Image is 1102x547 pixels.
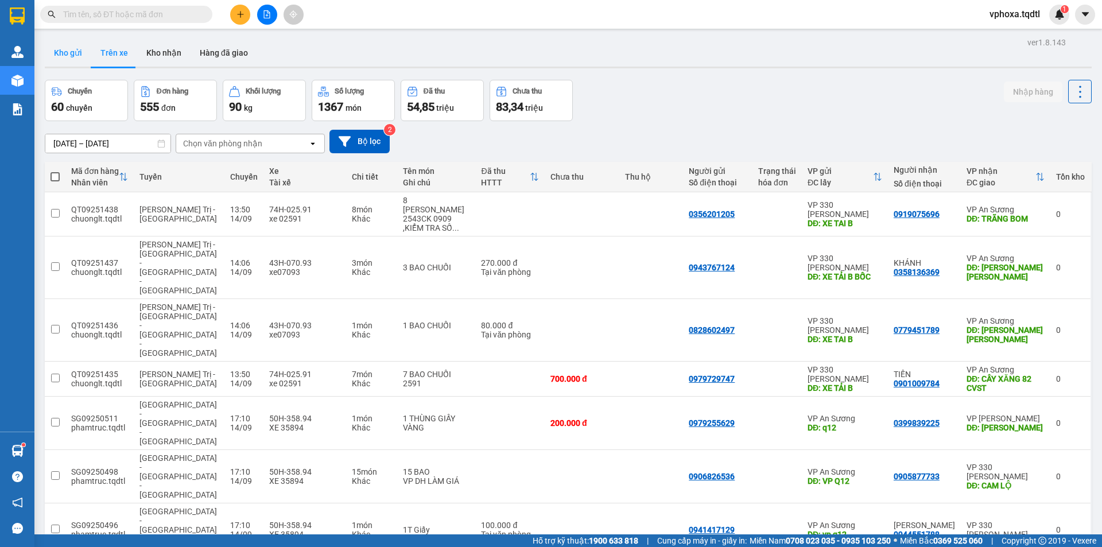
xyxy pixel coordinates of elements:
[71,521,128,530] div: SG09250496
[689,325,735,335] div: 0828602497
[403,321,469,330] div: 1 BAO CHUỐI
[352,521,392,530] div: 1 món
[230,370,258,379] div: 13:50
[967,214,1045,223] div: DĐ: TRÃNG BOM
[894,521,955,530] div: Hải Vân
[68,87,92,95] div: Chuyến
[490,80,573,121] button: Chưa thu83,34 triệu
[481,267,539,277] div: Tại văn phòng
[352,467,392,476] div: 15 món
[589,536,638,545] strong: 1900 633 818
[229,100,242,114] span: 90
[11,46,24,58] img: warehouse-icon
[481,530,539,539] div: Tại văn phòng
[269,330,340,339] div: xe07093
[71,267,128,277] div: chuonglt.tqdtl
[269,321,340,330] div: 43H-070.93
[513,87,542,95] div: Chưa thu
[403,476,469,486] div: VP DH LÀM GIÁ
[436,103,454,112] span: triệu
[71,370,128,379] div: QT09251435
[808,178,873,187] div: ĐC lấy
[352,414,392,423] div: 1 món
[12,471,23,482] span: question-circle
[230,258,258,267] div: 14:06
[230,476,258,486] div: 14/09
[22,443,25,447] sup: 1
[12,497,23,508] span: notification
[967,463,1045,481] div: VP 330 [PERSON_NAME]
[967,374,1045,393] div: DĐ: CÂY XĂNG 82 CVST
[230,5,250,25] button: plus
[230,172,258,181] div: Chuyến
[269,530,340,539] div: XE 35894
[11,75,24,87] img: warehouse-icon
[967,414,1045,423] div: VP [PERSON_NAME]
[10,7,25,25] img: logo-vxr
[689,374,735,383] div: 0979729747
[335,87,364,95] div: Số lượng
[183,138,262,149] div: Chọn văn phòng nhận
[257,5,277,25] button: file-add
[533,534,638,547] span: Hỗ trợ kỹ thuật:
[808,166,873,176] div: VP gửi
[48,10,56,18] span: search
[230,530,258,539] div: 14/09
[352,330,392,339] div: Khác
[346,103,362,112] span: món
[230,414,258,423] div: 17:10
[352,321,392,330] div: 1 món
[894,472,940,481] div: 0905877733
[352,423,392,432] div: Khác
[269,258,340,267] div: 43H-070.93
[802,162,888,192] th: Toggle SortBy
[71,258,128,267] div: QT09251437
[51,100,64,114] span: 60
[269,379,340,388] div: xe 02591
[689,178,747,187] div: Số điện thoại
[967,166,1035,176] div: VP nhận
[65,162,134,192] th: Toggle SortBy
[550,172,614,181] div: Chưa thu
[269,467,340,476] div: 50H-358.94
[900,534,983,547] span: Miền Bắc
[139,453,217,499] span: [GEOGRAPHIC_DATA] - [GEOGRAPHIC_DATA] - [GEOGRAPHIC_DATA]
[403,214,469,232] div: 2543CK 0909 ,KIỂM TRA SỐ LƯỢNG THỰC TẾ KHI GIAO
[689,418,735,428] div: 0979255629
[481,178,530,187] div: HTTT
[284,5,304,25] button: aim
[1075,5,1095,25] button: caret-down
[244,103,253,112] span: kg
[1056,374,1085,383] div: 0
[1056,418,1085,428] div: 0
[481,330,539,339] div: Tại văn phòng
[269,166,340,176] div: Xe
[12,523,23,534] span: message
[967,365,1045,374] div: VP An Sương
[91,39,137,67] button: Trên xe
[289,10,297,18] span: aim
[689,210,735,219] div: 0356201205
[352,258,392,267] div: 3 món
[269,476,340,486] div: XE 35894
[967,423,1045,432] div: DĐ: LAO BẢO
[407,100,434,114] span: 54,85
[808,335,882,344] div: DĐ: XE TAI B
[139,302,217,358] span: [PERSON_NAME] Trị - [GEOGRAPHIC_DATA] - [GEOGRAPHIC_DATA] - [GEOGRAPHIC_DATA]
[269,178,340,187] div: Tài xế
[808,521,882,530] div: VP An Sương
[230,379,258,388] div: 14/09
[1038,537,1046,545] span: copyright
[269,423,340,432] div: XE 35894
[45,80,128,121] button: Chuyến60chuyến
[933,536,983,545] strong: 0369 525 060
[894,530,940,539] div: 0944551788
[71,330,128,339] div: chuonglt.tqdtl
[230,521,258,530] div: 17:10
[269,414,340,423] div: 50H-358.94
[312,80,395,121] button: Số lượng1367món
[967,254,1045,263] div: VP An Sương
[191,39,257,67] button: Hàng đã giao
[967,205,1045,214] div: VP An Sương
[352,370,392,379] div: 7 món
